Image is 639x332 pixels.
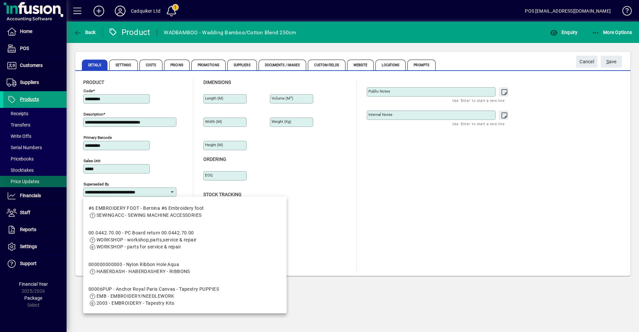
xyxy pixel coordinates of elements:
[308,60,345,70] span: Custom Fields
[131,6,160,16] div: Cadquiker Ltd
[617,1,631,23] a: Knowledge Base
[7,145,42,150] span: Serial Numbers
[89,261,190,268] div: 000000000000 - Nylon Ribbon Hole Aqua
[20,227,36,232] span: Reports
[606,59,609,64] span: S
[205,143,223,147] mat-label: Height (m)
[576,56,597,68] button: Cancel
[606,56,617,67] span: ave
[20,97,39,102] span: Products
[205,173,213,177] mat-label: EOQ
[3,187,67,204] a: Financials
[84,159,101,163] mat-label: Sales unit
[375,60,406,70] span: Locations
[20,46,29,51] span: POS
[89,229,196,236] div: 00.0442.70.00 - PC Board return 00.0442.70.00
[20,29,32,34] span: Home
[3,74,67,91] a: Suppliers
[89,205,204,212] div: #6 EMBROIDERY FOOT - Bernina #6 Embroidery foot
[97,300,174,306] span: 2003 - EMBROIDERY - Tapestry Kits
[20,210,30,215] span: Staff
[3,108,67,119] a: Receipts
[347,60,374,70] span: Website
[368,112,392,117] mat-label: Internal Notes
[525,6,611,16] div: POS [EMAIL_ADDRESS][DOMAIN_NAME]
[592,30,632,35] span: More Options
[109,60,138,70] span: Settings
[97,269,190,274] span: HABERDASH - HABERDASHERY - RIBBONS
[368,89,390,94] mat-label: Public Notes
[108,27,150,38] div: Product
[272,96,293,101] mat-label: Volume (m )
[83,199,287,224] mat-option: #6 EMBROIDERY FOOT - Bernina #6 Embroidery foot
[67,26,103,38] app-page-header-button: Back
[7,167,34,173] span: Stocktakes
[601,56,622,68] button: Save
[83,80,104,85] span: Product
[3,176,67,187] a: Price Updates
[203,157,226,162] span: Ordering
[550,30,577,35] span: Enquiry
[191,60,226,70] span: Promotions
[83,280,287,312] mat-option: 00006PUP - Anchor Royal Paris Canvas - Tapestry PUPPIES
[203,80,231,85] span: Dimensions
[3,23,67,40] a: Home
[97,244,181,249] span: WORKSHOP - parts for service & repair
[84,135,112,140] mat-label: Primary barcode
[109,5,131,17] button: Profile
[3,238,67,255] a: Settings
[290,96,292,99] sup: 3
[7,179,39,184] span: Price Updates
[19,281,48,287] span: Financial Year
[164,27,296,38] div: WADBAMBOO - Wadding Bamboo/Cotton Blend 250cm
[548,26,579,38] button: Enquiry
[3,131,67,142] a: Write Offs
[205,119,222,124] mat-label: Width (m)
[84,89,93,93] mat-label: Code
[3,204,67,221] a: Staff
[3,221,67,238] a: Reports
[7,134,31,139] span: Write Offs
[590,26,634,38] button: More Options
[259,60,307,70] span: Documents / Images
[7,156,34,162] span: Pricebooks
[7,122,30,128] span: Transfers
[164,60,190,70] span: Pricing
[3,165,67,176] a: Stocktakes
[88,5,109,17] button: Add
[452,120,505,128] mat-hint: Use 'Enter' to start a new line
[579,56,594,67] span: Cancel
[20,244,37,249] span: Settings
[97,293,174,299] span: EMB - EMBROIDERY/NEEDLEWORK
[3,57,67,74] a: Customers
[20,261,37,266] span: Support
[3,153,67,165] a: Pricebooks
[20,193,41,198] span: Financials
[407,60,436,70] span: Prompts
[82,60,107,70] span: Details
[83,256,287,280] mat-option: 000000000000 - Nylon Ribbon Hole Aqua
[203,192,242,197] span: Stock Tracking
[3,40,67,57] a: POS
[84,112,103,117] mat-label: Description
[72,26,98,38] button: Back
[3,142,67,153] a: Serial Numbers
[7,111,28,116] span: Receipts
[272,119,291,124] mat-label: Weight (Kg)
[20,80,39,85] span: Suppliers
[74,30,96,35] span: Back
[3,119,67,131] a: Transfers
[452,97,505,104] mat-hint: Use 'Enter' to start a new line
[139,60,163,70] span: Costs
[83,224,287,256] mat-option: 00.0442.70.00 - PC Board return 00.0442.70.00
[24,295,42,301] span: Package
[84,182,109,186] mat-label: Superseded by
[3,255,67,272] a: Support
[97,237,196,242] span: WORKSHOP - workshop,parts,service & repair
[205,96,223,101] mat-label: Length (m)
[89,286,219,293] div: 00006PUP - Anchor Royal Paris Canvas - Tapestry PUPPIES
[227,60,257,70] span: Suppliers
[97,212,202,218] span: SEWINGACC - SEWING MACHINE ACCESSORIES
[20,63,43,68] span: Customers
